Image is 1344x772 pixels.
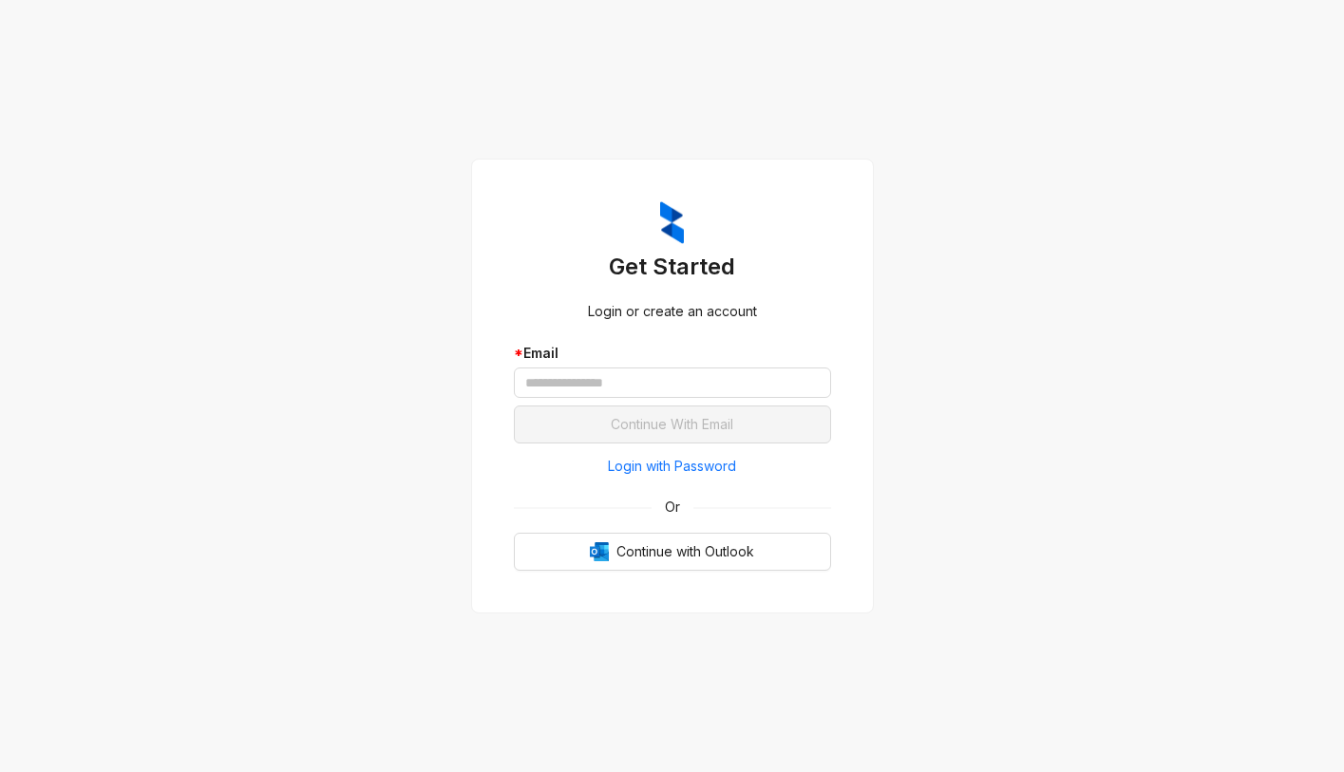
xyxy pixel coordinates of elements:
[514,252,831,282] h3: Get Started
[608,456,736,477] span: Login with Password
[660,201,684,245] img: ZumaIcon
[590,542,609,561] img: Outlook
[514,405,831,443] button: Continue With Email
[514,343,831,364] div: Email
[514,301,831,322] div: Login or create an account
[514,451,831,481] button: Login with Password
[616,541,754,562] span: Continue with Outlook
[514,533,831,571] button: OutlookContinue with Outlook
[652,497,693,518] span: Or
